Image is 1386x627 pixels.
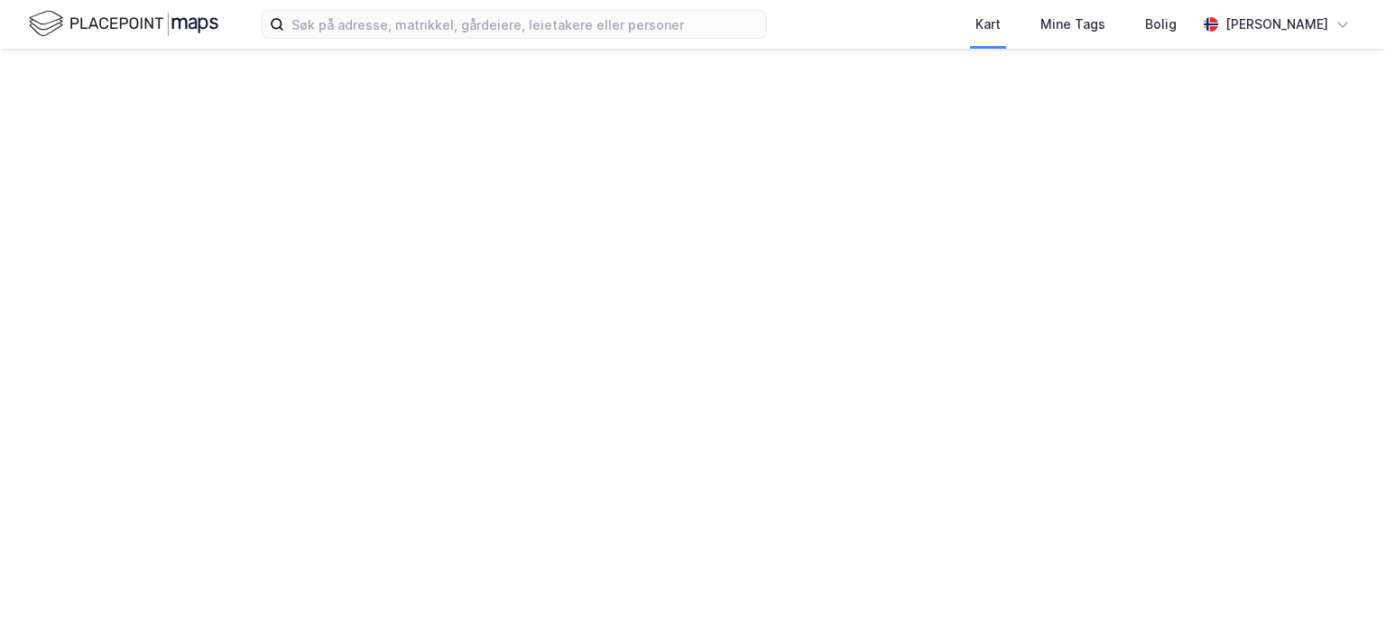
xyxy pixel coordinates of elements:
iframe: Chat Widget [1296,540,1386,627]
div: Kart [975,14,1001,35]
div: [PERSON_NAME] [1225,14,1328,35]
input: Søk på adresse, matrikkel, gårdeiere, leietakere eller personer [284,11,766,38]
div: Bolig [1145,14,1177,35]
img: logo.f888ab2527a4732fd821a326f86c7f29.svg [29,8,218,40]
div: Mine Tags [1040,14,1105,35]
